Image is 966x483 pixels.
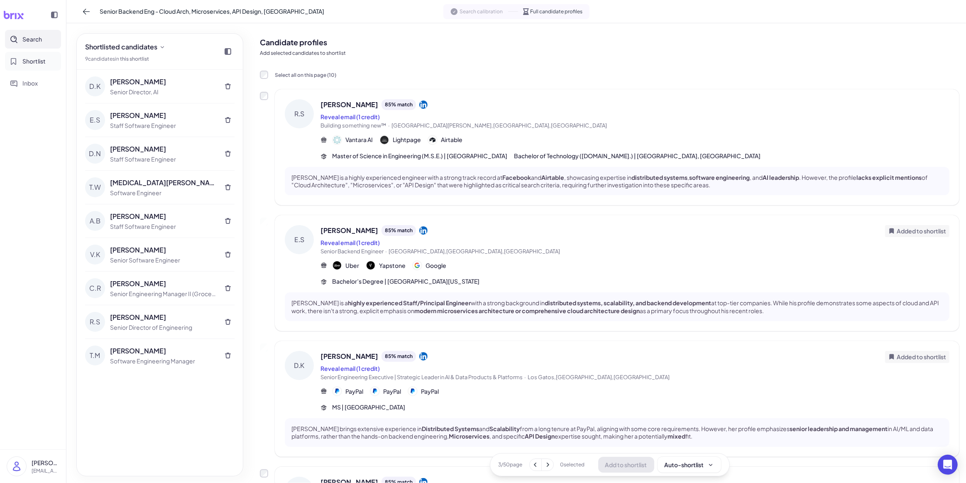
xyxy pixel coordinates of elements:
div: 9 candidate s in [85,55,169,63]
strong: lacks explicit mentions [856,174,922,181]
img: 公司logo [333,136,341,144]
div: R.S [85,312,105,332]
div: [MEDICAL_DATA][PERSON_NAME] [110,178,216,188]
span: [PERSON_NAME] [320,351,378,361]
span: Google [426,261,446,270]
span: PayPal [383,387,401,396]
p: [PERSON_NAME] [32,458,59,467]
div: R.S [285,99,314,128]
button: Search [5,30,61,49]
strong: mixed [668,432,685,440]
input: Select all on this page (10) [260,71,268,79]
strong: AI leadership [763,174,799,181]
div: A.B [85,211,105,231]
button: Reveal email (1 credit) [320,238,380,247]
button: Reveal email (1 credit) [320,113,380,121]
span: Senior Backend Eng - Cloud Arch, Microservices, API Design, [GEOGRAPHIC_DATA] [100,7,324,16]
div: [PERSON_NAME] [110,211,216,221]
div: V.K [85,245,105,265]
span: [PERSON_NAME] [320,226,378,235]
div: E.S [285,225,314,254]
span: Bachelor’s Degree | [GEOGRAPHIC_DATA][US_STATE] [332,277,479,286]
span: Yapstone [379,261,406,270]
strong: senior leadership and management [790,425,888,432]
span: Los Gatos,[GEOGRAPHIC_DATA],[GEOGRAPHIC_DATA] [528,374,670,380]
div: D.K [85,76,105,96]
span: Airtable [441,135,462,144]
span: Vantara AI [345,135,373,144]
strong: modern microservices architecture or comprehensive cloud architecture design [414,307,640,314]
strong: API Design [525,432,555,440]
div: T.M [85,346,105,365]
strong: Facebook [502,174,531,181]
span: Senior Backend Engineer [320,248,384,255]
strong: Scalability [489,425,520,432]
div: D.N [85,144,105,164]
span: [PERSON_NAME] [320,100,378,110]
span: Bachelor of Technology ([DOMAIN_NAME].) | [GEOGRAPHIC_DATA], [GEOGRAPHIC_DATA] [514,152,761,160]
span: Select all on this page ( 10 ) [275,72,336,78]
img: user_logo.png [7,457,26,476]
div: [PERSON_NAME] [110,77,216,87]
span: PayPal [345,387,363,396]
button: Shortlist [5,52,61,71]
div: [PERSON_NAME] [110,245,216,255]
div: Senior Software Engineer [110,256,216,265]
span: Senior Engineering Executive | Strategic Leader in AI & Data Products & Platforms [320,374,523,380]
span: Search [22,35,42,44]
div: D.K [285,351,314,380]
span: [GEOGRAPHIC_DATA][PERSON_NAME],[GEOGRAPHIC_DATA],[GEOGRAPHIC_DATA] [391,122,607,129]
span: Full candidate profiles [531,8,583,15]
span: · [388,122,390,129]
strong: software engineering [689,174,750,181]
div: Staff Software Engineer [110,121,216,130]
div: [PERSON_NAME] [110,110,216,120]
img: 公司logo [333,261,341,270]
button: Inbox [5,74,61,93]
div: 85 % match [382,225,416,236]
img: 公司logo [380,136,389,144]
h2: Candidate profiles [260,37,959,48]
strong: distributed systems [631,174,687,181]
div: Auto-shortlist [665,461,714,469]
div: Software Engineering Manager [110,357,216,365]
strong: Microservices [449,432,489,440]
div: 85 % match [382,351,416,362]
div: Senior Engineering Manager II (Grocery & Walmart+ Membership) [110,289,216,298]
span: [GEOGRAPHIC_DATA],[GEOGRAPHIC_DATA],[GEOGRAPHIC_DATA] [389,248,560,255]
img: 公司logo [333,387,341,395]
div: T.W [85,177,105,197]
img: 公司logo [408,387,417,395]
div: Senior Director of Engineering [110,323,216,332]
div: E.S [85,110,105,130]
label: Already in shortlist [260,218,268,226]
span: Shortlisted candidates [85,42,157,52]
span: Master of Science in Engineering (M.S.E.) | [GEOGRAPHIC_DATA] [332,152,507,160]
div: Senior Director, AI [110,88,216,96]
div: [PERSON_NAME] [110,312,216,322]
img: 公司logo [371,387,379,395]
div: [PERSON_NAME] [110,346,216,356]
p: [PERSON_NAME] is a with a strong background in at top-tier companies. While his profile demonstra... [291,299,943,314]
button: Reveal email (1 credit) [320,364,380,373]
div: 85 % match [382,99,416,110]
a: this shortlist [120,56,149,62]
img: 公司logo [428,136,437,144]
span: Uber [345,261,359,270]
button: Auto-shortlist [658,457,721,473]
label: Add to shortlist [260,469,268,478]
div: Open Intercom Messenger [938,455,958,475]
div: [PERSON_NAME] [110,279,216,289]
strong: distributed systems, scalability, and backend development [545,299,711,306]
img: 公司logo [413,261,421,270]
p: [EMAIL_ADDRESS][DOMAIN_NAME] [32,467,59,475]
img: 公司logo [367,261,375,270]
span: 3 / 50 page [499,461,523,468]
span: Building something new™ [320,122,386,129]
button: Shortlisted candidates [82,40,169,54]
div: Staff Software Engineer [110,155,216,164]
span: 0 selected [560,461,585,468]
span: Shortlist [22,57,46,66]
label: Already in shortlist [260,343,268,352]
div: Software Engineer [110,189,216,197]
